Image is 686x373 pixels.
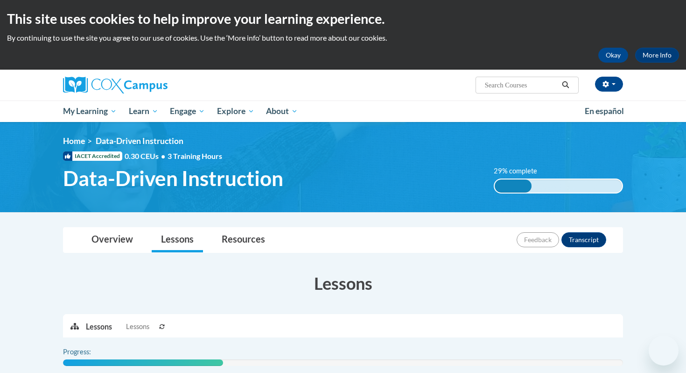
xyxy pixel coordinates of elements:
[82,228,142,252] a: Overview
[217,106,254,117] span: Explore
[598,48,628,63] button: Okay
[63,77,240,93] a: Cox Campus
[7,9,679,28] h2: This site uses cookies to help improve your learning experience.
[559,79,573,91] button: Search
[63,106,117,117] span: My Learning
[170,106,205,117] span: Engage
[123,100,164,122] a: Learn
[212,228,274,252] a: Resources
[260,100,304,122] a: About
[7,33,679,43] p: By continuing to use the site you agree to our use of cookies. Use the ‘More info’ button to read...
[96,136,183,146] span: Data-Driven Instruction
[63,151,122,161] span: IACET Accredited
[63,347,117,357] label: Progress:
[168,151,222,160] span: 3 Training Hours
[579,101,630,121] a: En español
[63,272,623,295] h3: Lessons
[152,228,203,252] a: Lessons
[561,232,606,247] button: Transcript
[495,179,532,193] div: 29% complete
[129,106,158,117] span: Learn
[585,106,624,116] span: En español
[649,336,679,366] iframe: Button to launch messaging window
[494,166,547,176] label: 29% complete
[517,232,559,247] button: Feedback
[63,77,168,93] img: Cox Campus
[126,322,149,332] span: Lessons
[595,77,623,92] button: Account Settings
[484,79,559,91] input: Search Courses
[63,136,85,146] a: Home
[63,166,283,191] span: Data-Driven Instruction
[57,100,123,122] a: My Learning
[161,151,165,160] span: •
[49,100,637,122] div: Main menu
[125,151,168,161] span: 0.30 CEUs
[211,100,260,122] a: Explore
[635,48,679,63] a: More Info
[86,322,112,332] p: Lessons
[266,106,298,117] span: About
[164,100,211,122] a: Engage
